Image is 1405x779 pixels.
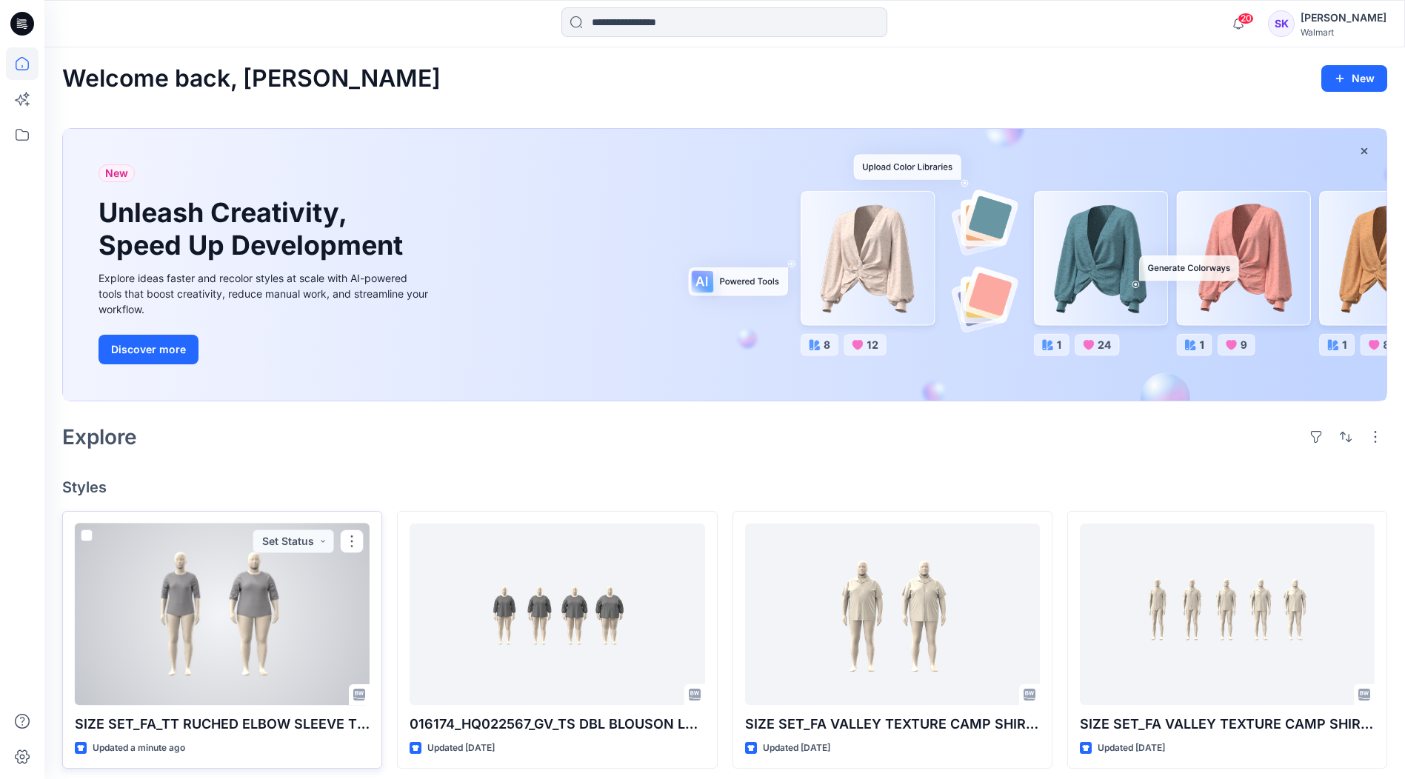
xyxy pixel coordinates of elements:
[410,524,704,705] a: 016174_HQ022567_GV_TS DBL BLOUSON LS TOP
[745,714,1040,735] p: SIZE SET_FA VALLEY TEXTURE CAMP SHIRT_BIG
[763,740,830,756] p: Updated [DATE]
[1080,524,1375,705] a: SIZE SET_FA VALLEY TEXTURE CAMP SHIRT_REG
[1238,13,1254,24] span: 20
[1098,740,1165,756] p: Updated [DATE]
[99,335,198,364] button: Discover more
[62,478,1387,496] h4: Styles
[99,197,410,261] h1: Unleash Creativity, Speed Up Development
[1301,9,1386,27] div: [PERSON_NAME]
[62,425,137,449] h2: Explore
[410,714,704,735] p: 016174_HQ022567_GV_TS DBL BLOUSON LS TOP
[99,270,432,317] div: Explore ideas faster and recolor styles at scale with AI-powered tools that boost creativity, red...
[427,740,495,756] p: Updated [DATE]
[1321,65,1387,92] button: New
[745,524,1040,705] a: SIZE SET_FA VALLEY TEXTURE CAMP SHIRT_BIG
[1268,10,1295,37] div: SK
[75,524,370,705] a: SIZE SET_FA_TT RUCHED ELBOW SLEEVE TEE
[105,164,128,182] span: New
[99,335,432,364] a: Discover more
[62,65,441,93] h2: Welcome back, [PERSON_NAME]
[1080,714,1375,735] p: SIZE SET_FA VALLEY TEXTURE CAMP SHIRT_REG
[1301,27,1386,38] div: Walmart
[75,714,370,735] p: SIZE SET_FA_TT RUCHED ELBOW SLEEVE TEE
[93,740,185,756] p: Updated a minute ago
